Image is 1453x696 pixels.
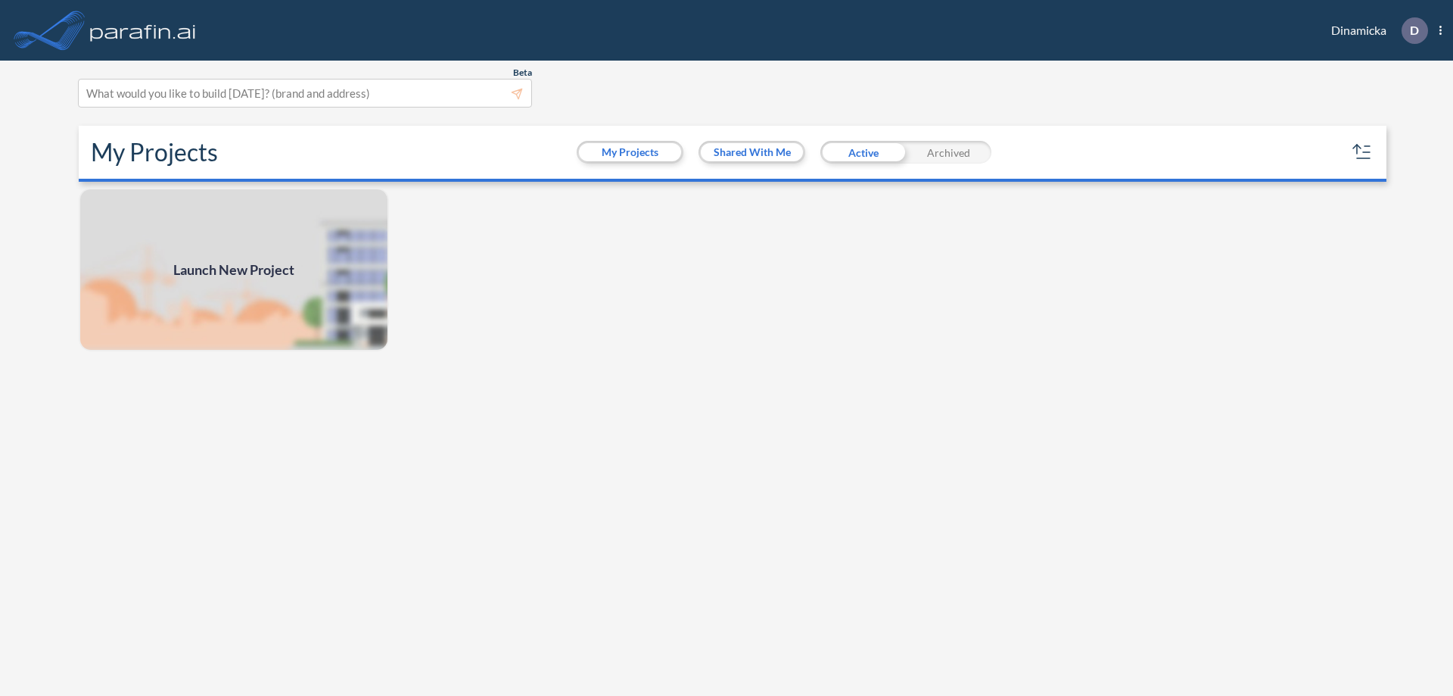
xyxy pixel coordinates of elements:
[91,138,218,167] h2: My Projects
[701,143,803,161] button: Shared With Me
[820,141,906,164] div: Active
[1410,23,1419,37] p: D
[87,15,199,45] img: logo
[79,188,389,351] a: Launch New Project
[79,188,389,351] img: add
[513,67,532,79] span: Beta
[906,141,991,164] div: Archived
[1308,17,1442,44] div: Dinamicka
[579,143,681,161] button: My Projects
[173,260,294,280] span: Launch New Project
[1350,140,1374,164] button: sort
